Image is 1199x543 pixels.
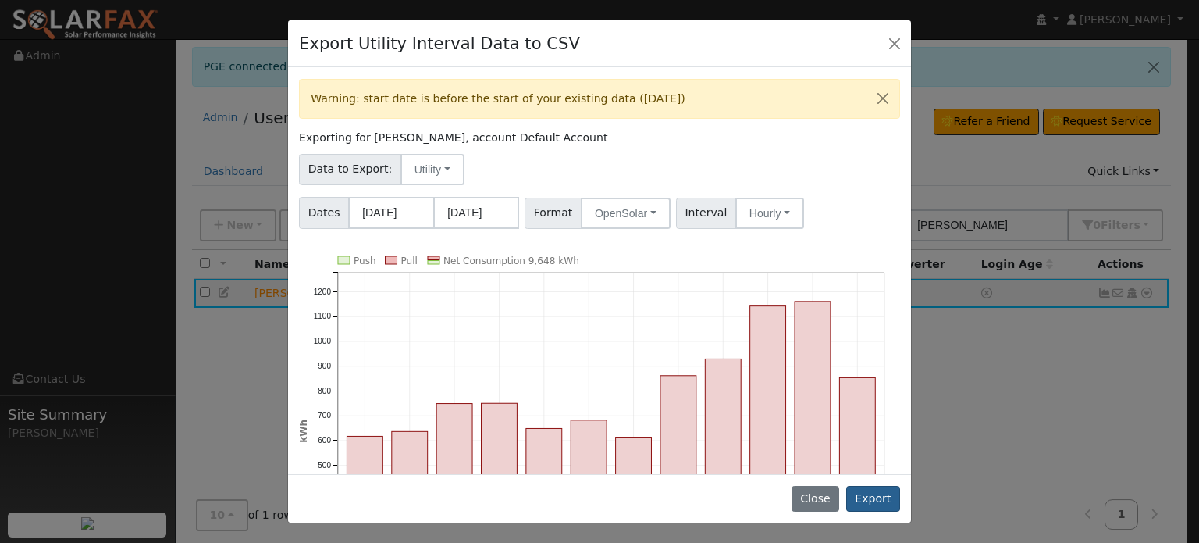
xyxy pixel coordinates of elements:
[314,288,332,296] text: 1200
[400,154,464,185] button: Utility
[401,255,418,266] text: Pull
[314,313,332,321] text: 1100
[318,412,331,420] text: 700
[299,130,607,146] label: Exporting for [PERSON_NAME], account Default Account
[676,198,736,229] span: Interval
[299,197,349,229] span: Dates
[354,255,376,266] text: Push
[735,198,804,229] button: Hourly
[298,420,309,443] text: kWh
[846,486,900,513] button: Export
[299,79,900,119] div: Warning: start date is before the start of your existing data ([DATE])
[581,198,671,229] button: OpenSolar
[318,362,331,370] text: 900
[299,31,580,56] h4: Export Utility Interval Data to CSV
[443,255,579,266] text: Net Consumption 9,648 kWh
[299,154,401,185] span: Data to Export:
[314,337,332,345] text: 1000
[866,80,899,118] button: Close
[792,486,839,513] button: Close
[318,387,331,395] text: 800
[525,198,582,229] span: Format
[884,32,905,54] button: Close
[318,461,331,470] text: 500
[318,436,331,445] text: 600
